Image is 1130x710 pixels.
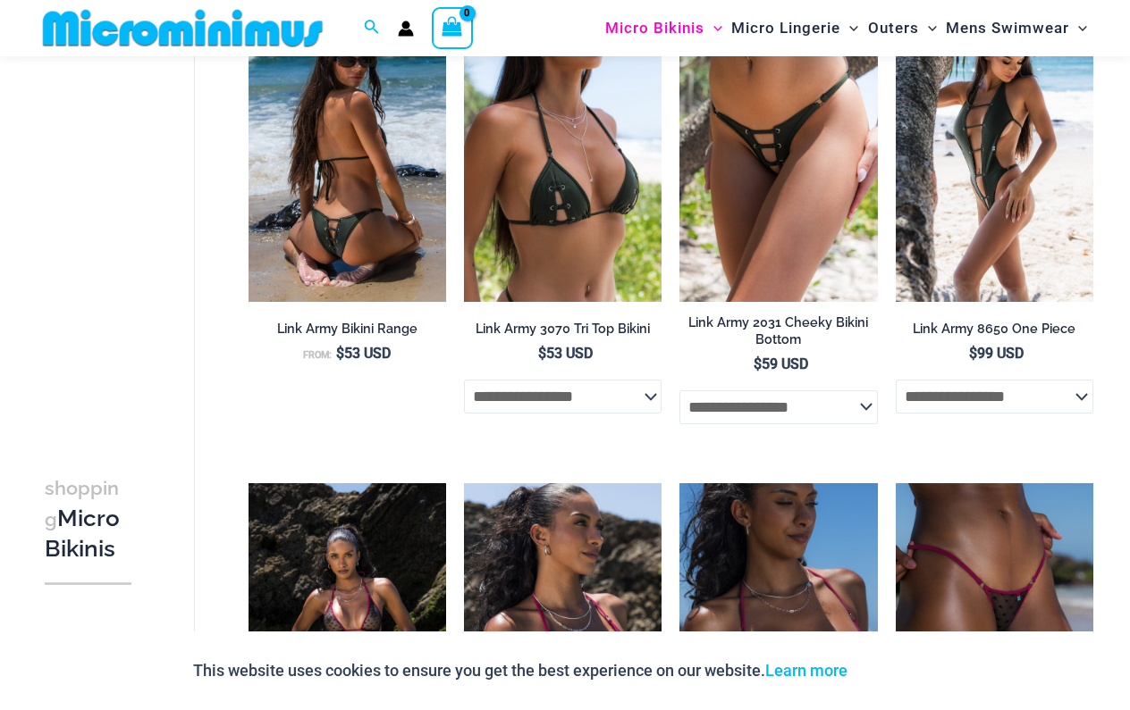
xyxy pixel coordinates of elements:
bdi: 99 USD [969,345,1024,362]
a: View Shopping Cart, empty [432,7,473,48]
a: Link Army Bikini Range [249,321,446,344]
a: Link Army 2031 Cheeky Bikini Bottom [679,314,877,355]
bdi: 53 USD [336,345,391,362]
img: MM SHOP LOGO FLAT [36,8,330,48]
img: Link Army 3070 Tri Top 01 [464,5,662,302]
span: $ [969,345,977,362]
a: Link Army 8650 One Piece 11Link Army 8650 One Piece 04Link Army 8650 One Piece 04 [896,5,1093,302]
a: Link Army 8650 One Piece [896,321,1093,344]
p: This website uses cookies to ensure you get the best experience on our website. [193,657,847,684]
span: Micro Bikinis [605,5,704,51]
button: Accept [861,649,937,692]
h2: Link Army 8650 One Piece [896,321,1093,338]
h2: Link Army Bikini Range [249,321,446,338]
h2: Link Army 3070 Tri Top Bikini [464,321,662,338]
span: From: [303,349,332,361]
span: shopping [45,477,119,530]
iframe: TrustedSite Certified [45,60,206,417]
span: $ [754,355,762,372]
img: Link Army 8650 One Piece 11 [896,5,1093,302]
span: Menu Toggle [840,5,858,51]
bdi: 59 USD [754,355,808,372]
nav: Site Navigation [598,3,1094,54]
span: Mens Swimwear [946,5,1069,51]
a: Link Army 3070 Tri Top Bikini [464,321,662,344]
span: Menu Toggle [1069,5,1087,51]
a: Link Army 2031 Cheeky 01Link Army 2031 Cheeky 02Link Army 2031 Cheeky 02 [679,5,877,302]
span: Micro Lingerie [731,5,840,51]
span: Outers [868,5,919,51]
span: Menu Toggle [919,5,937,51]
a: Account icon link [398,21,414,37]
img: Link Army 2031 Cheeky 01 [679,5,877,302]
h2: Link Army 2031 Cheeky Bikini Bottom [679,314,877,347]
a: Micro LingerieMenu ToggleMenu Toggle [727,5,863,51]
a: OutersMenu ToggleMenu Toggle [864,5,941,51]
span: Menu Toggle [704,5,722,51]
span: $ [538,345,546,362]
a: Micro BikinisMenu ToggleMenu Toggle [601,5,727,51]
a: Search icon link [364,17,380,39]
bdi: 53 USD [538,345,593,362]
span: $ [336,345,344,362]
a: Link Army 3070 Tri Top 01Link Army 3070 Tri Top 2031 Cheeky 10Link Army 3070 Tri Top 2031 Cheeky 10 [464,5,662,302]
a: Mens SwimwearMenu ToggleMenu Toggle [941,5,1092,51]
a: Link Army 3070 Tri Top 2031 Cheeky 08Link Army 3070 Tri Top 2031 Cheeky 10Link Army 3070 Tri Top ... [249,5,446,302]
a: Learn more [765,661,847,680]
img: Link Army 3070 Tri Top 2031 Cheeky 10 [249,5,446,302]
h3: Micro Bikinis [45,472,131,564]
